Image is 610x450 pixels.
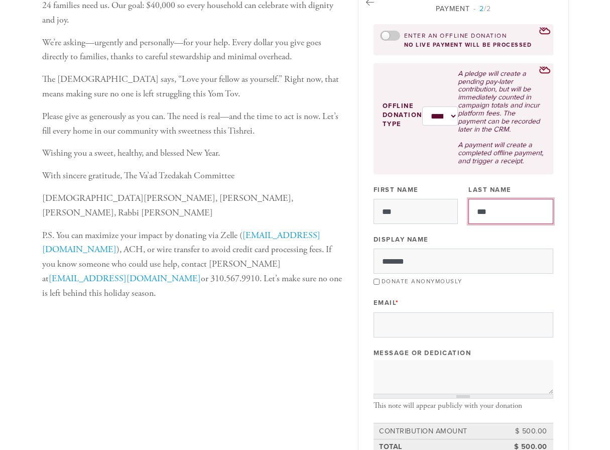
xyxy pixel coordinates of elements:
a: [EMAIL_ADDRESS][DOMAIN_NAME] [49,273,201,284]
div: no live payment will be processed [380,42,547,48]
label: First Name [374,185,419,194]
label: Last Name [468,185,512,194]
span: /2 [473,5,491,13]
p: The [DEMOGRAPHIC_DATA] says, “Love your fellow as yourself.” Right now, that means making sure no... [42,72,342,101]
span: This field is required. [396,299,399,307]
div: Payment [374,4,553,14]
p: A payment will create a completed offline payment, and trigger a receipt. [458,141,544,165]
label: Display Name [374,235,429,244]
label: Enter an offline donation [404,32,507,40]
label: Email [374,298,399,307]
p: [DEMOGRAPHIC_DATA][PERSON_NAME], [PERSON_NAME], [PERSON_NAME], Rabbi [PERSON_NAME] [42,191,342,220]
p: P.S. You can maximize your impact by donating via Zelle ( ), ACH, or wire transfer to avoid credi... [42,229,342,301]
td: Contribution Amount [378,424,504,438]
td: $ 500.00 [504,424,549,438]
p: Wishing you a sweet, healthy, and blessed New Year. [42,146,342,161]
p: With sincere gratitude, The Va’ad Tzedakah Committee [42,169,342,183]
span: 2 [479,5,484,13]
p: Please give as generously as you can. The need is real—and the time to act is now. Let’s fill eve... [42,109,342,139]
label: Donate Anonymously [382,278,462,285]
label: Offline donation type [383,101,422,129]
p: We’re asking—urgently and personally—for your help. Every dollar you give goes directly to famili... [42,36,342,65]
p: A pledge will create a pending pay-later contribution, but will be immediately counted in campaig... [458,70,544,134]
div: This note will appear publicly with your donation [374,401,553,410]
label: Message or dedication [374,349,471,358]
